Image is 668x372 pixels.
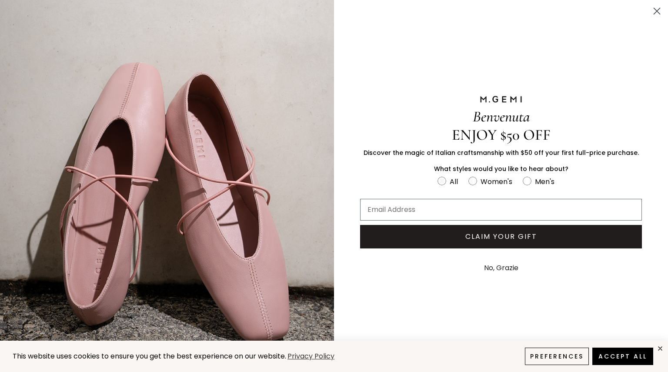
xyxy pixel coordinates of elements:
div: Women's [481,176,512,187]
input: Email Address [360,199,642,221]
span: Benvenuta [473,107,530,126]
button: Accept All [592,348,653,365]
span: Discover the magic of Italian craftsmanship with $50 off your first full-price purchase. [364,148,639,157]
a: Privacy Policy (opens in a new tab) [286,351,336,362]
div: close [657,345,664,352]
span: ENJOY $50 OFF [452,126,551,144]
span: What styles would you like to hear about? [434,164,568,173]
div: Men's [535,176,554,187]
button: Preferences [525,348,589,365]
div: All [450,176,458,187]
button: Close dialog [649,3,665,19]
img: M.GEMI [479,95,523,103]
button: CLAIM YOUR GIFT [360,225,642,248]
button: No, Grazie [480,257,523,279]
span: This website uses cookies to ensure you get the best experience on our website. [13,351,286,361]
